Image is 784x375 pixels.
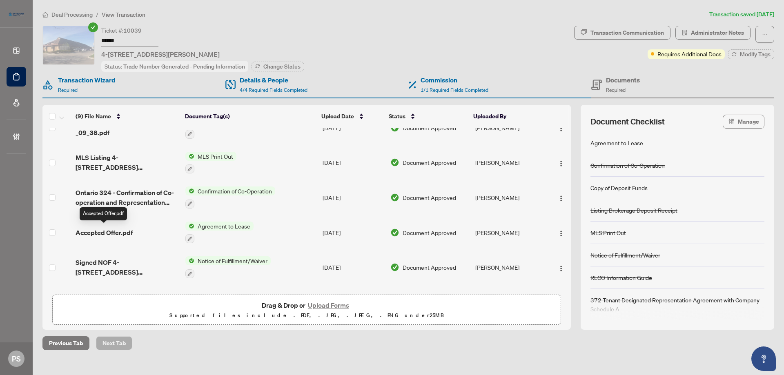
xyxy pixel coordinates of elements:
span: Document Approved [403,158,456,167]
button: Upload Forms [305,300,352,311]
th: Status [385,105,470,128]
td: [PERSON_NAME] [472,250,547,285]
span: Notice of Fulfillment/Waiver [194,256,271,265]
span: Administrator Notes [691,26,744,39]
button: Logo [555,226,568,239]
div: Notice of Fulfillment/Waiver [590,251,660,260]
span: Accepted Offer.pdf [76,228,133,237]
td: [PERSON_NAME] [472,285,547,320]
span: Previous Tab [49,337,83,350]
img: Document Status [390,228,399,237]
li: / [96,10,98,19]
span: ellipsis [762,31,768,37]
button: Status IconNotice of Fulfillment/Waiver [185,256,271,278]
button: Logo [555,121,568,134]
div: Copy of Deposit Funds [590,183,648,192]
td: [PERSON_NAME] [472,110,547,145]
h4: Documents [606,75,640,85]
img: Logo [558,230,564,237]
div: Status: [101,61,248,72]
div: Accepted Offer.pdf [80,207,127,220]
span: Document Approved [403,123,456,132]
span: Document Approved [403,193,456,202]
button: Transaction Communication [574,26,670,40]
button: Status IconConfirmation of Co-Operation [185,186,275,209]
span: MLS Print Out [194,152,236,161]
div: Transaction Communication [590,26,664,39]
button: Logo [555,156,568,169]
span: Document Checklist [590,116,665,127]
button: Next Tab [96,336,132,350]
span: MLS Listing 4-[STREET_ADDRESS][PERSON_NAME]pdf [76,153,179,172]
button: Open asap [751,346,776,371]
span: home [42,12,48,18]
span: View Transaction [102,11,145,18]
td: [DATE] [319,145,387,180]
span: Confirmation of Co-Operation [194,186,275,195]
span: Document Approved [403,263,456,272]
span: Outgoing_Payments_2025_08_25_09_38.pdf [76,118,179,138]
div: MLS Print Out [590,228,626,237]
span: Deal Processing [51,11,93,18]
span: Agreement to Lease [194,222,254,231]
p: Supported files include .PDF, .JPG, .JPEG, .PNG under 25 MB [58,311,556,320]
span: 4/4 Required Fields Completed [240,87,307,93]
button: Change Status [252,62,304,71]
td: [DATE] [319,215,387,250]
button: Status IconCopy of Deposit Funds [185,117,258,139]
button: Logo [555,191,568,204]
article: Transaction saved [DATE] [709,10,774,19]
img: Logo [558,195,564,202]
button: Status IconAgreement to Lease [185,222,254,244]
span: Drag & Drop or [262,300,352,311]
img: Status Icon [185,256,194,265]
span: solution [682,30,688,36]
span: Ontario 324 - Confirmation of Co-operation and Representation Tenant_Landlord 3 1.pdf [76,188,179,207]
img: Status Icon [185,222,194,231]
span: 1/1 Required Fields Completed [421,87,488,93]
button: Manage [723,115,764,129]
img: Document Status [390,123,399,132]
img: Logo [558,125,564,132]
span: Drag & Drop orUpload FormsSupported files include .PDF, .JPG, .JPEG, .PNG under25MB [53,295,561,325]
img: Document Status [390,193,399,202]
img: logo [7,10,26,18]
span: Manage [738,115,759,128]
th: Uploaded By [470,105,544,128]
td: [PERSON_NAME] [472,145,547,180]
span: Signed NOF 4-[STREET_ADDRESS][PERSON_NAME] [76,257,179,277]
div: Agreement to Lease [590,138,643,147]
div: 372 Tenant Designated Representation Agreement with Company Schedule A [590,295,764,313]
td: [DATE] [319,250,387,285]
span: Required [58,87,78,93]
div: Ticket #: [101,26,142,35]
th: Upload Date [318,105,385,128]
h4: Commission [421,75,488,85]
img: Status Icon [185,152,194,161]
span: Modify Tags [740,51,771,57]
th: Document Tag(s) [182,105,318,128]
button: Previous Tab [42,336,89,350]
img: Document Status [390,263,399,272]
span: Status [389,112,405,121]
img: Logo [558,160,564,167]
span: Change Status [263,64,301,69]
span: 10039 [123,27,142,34]
img: Status Icon [185,186,194,195]
td: [DATE] [319,110,387,145]
button: Status IconMLS Print Out [185,152,236,174]
div: Confirmation of Co-Operation [590,161,665,170]
span: 4-[STREET_ADDRESS][PERSON_NAME] [101,49,220,59]
td: [DATE] [319,285,387,320]
th: (9) File Name [72,105,182,128]
span: Document Approved [403,228,456,237]
td: [PERSON_NAME] [472,180,547,215]
span: Upload Date [321,112,354,121]
span: Requires Additional Docs [657,49,722,58]
span: Trade Number Generated - Pending Information [123,63,245,70]
td: [DATE] [319,180,387,215]
img: Document Status [390,158,399,167]
td: [PERSON_NAME] [472,215,547,250]
button: Logo [555,261,568,274]
span: PS [12,353,21,364]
